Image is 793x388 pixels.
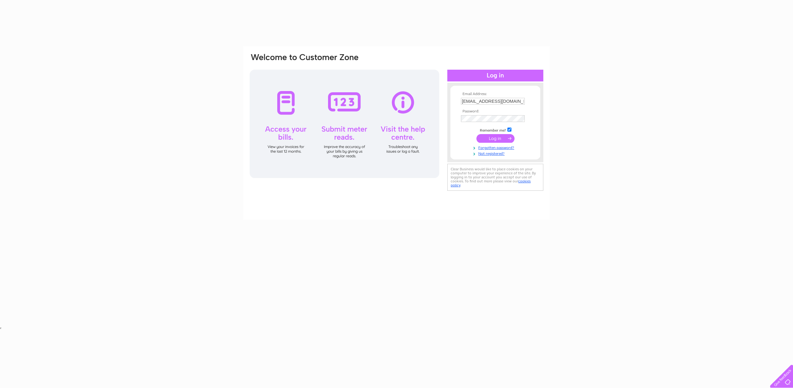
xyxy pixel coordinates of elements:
[459,109,531,114] th: Password:
[451,179,531,187] a: cookies policy
[476,134,515,143] input: Submit
[461,144,531,150] a: Forgotten password?
[459,127,531,133] td: Remember me?
[461,150,531,156] a: Not registered?
[459,92,531,96] th: Email Address:
[447,164,543,191] div: Clear Business would like to place cookies on your computer to improve your experience of the sit...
